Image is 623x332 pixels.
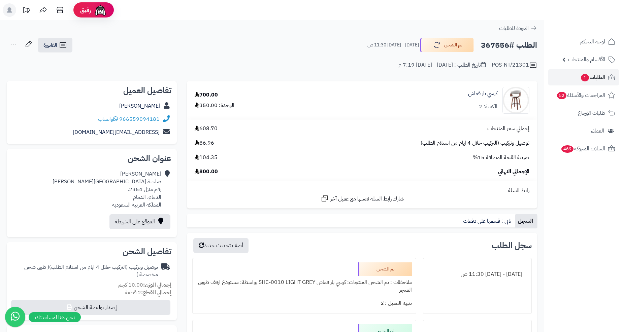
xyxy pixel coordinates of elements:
[12,248,171,256] h2: تفاصيل الشحن
[515,214,537,228] a: السجل
[11,300,170,315] button: إصدار بوليصة الشحن
[487,125,529,133] span: إجمالي سعر المنتجات
[73,128,160,136] a: [EMAIL_ADDRESS][DOMAIN_NAME]
[321,194,404,203] a: شارك رابط السلة نفسها مع عميل آخر
[18,3,35,19] a: تحديثات المنصة
[24,263,158,279] span: ( طرق شحن مخصصة )
[479,103,497,111] div: الكمية: 2
[498,168,529,176] span: الإجمالي النهائي
[581,74,589,81] span: 1
[143,281,171,289] strong: إجمالي الوزن:
[12,263,158,279] div: توصيل وتركيب (التركيب خلال 4 ايام من استلام الطلب)
[568,55,605,64] span: الأقسام والمنتجات
[98,115,118,123] a: واتساب
[548,87,619,103] a: المراجعات والأسئلة52
[499,24,529,32] span: العودة للطلبات
[197,276,412,297] div: ملاحظات : تم الشحن المنتجات: كرسي بار قماش SHC-0010 LIGHT GREY بواسطة: مستودع ارفف طويق المتجر
[119,102,160,110] a: [PERSON_NAME]
[577,17,617,31] img: logo-2.png
[195,168,218,176] span: 800.00
[427,268,527,281] div: [DATE] - [DATE] 11:30 ص
[561,144,605,153] span: السلات المتروكة
[556,90,605,100] span: المراجعات والأسئلة
[548,123,619,139] a: العملاء
[190,187,534,194] div: رابط السلة
[578,108,605,118] span: طلبات الإرجاع
[421,139,529,147] span: توصيل وتركيب (التركيب خلال 4 ايام من استلام الطلب)
[193,238,249,253] button: أضف تحديث جديد
[580,37,605,46] span: لوحة التحكم
[548,69,619,85] a: الطلبات1
[12,154,171,162] h2: عنوان الشحن
[119,115,160,123] a: 966559094181
[195,91,218,99] div: 700.00
[125,289,171,297] small: 2 قطعة
[473,154,529,161] span: ضريبة القيمة المضافة 15%
[548,34,619,50] a: لوحة التحكم
[197,297,412,310] div: تنبيه العميل : لا
[141,289,171,297] strong: إجمالي القطع:
[503,87,529,114] img: 1740386218-220611011380-90x90.jpg
[492,242,532,250] h3: سجل الطلب
[492,61,537,69] div: POS-NT/21301
[53,170,161,209] div: [PERSON_NAME] ضاحية [GEOGRAPHIC_DATA][PERSON_NAME] رقم منزل 2354، الدمام، الدمام المملكة العربية ...
[195,102,234,109] div: الوحدة: 350.00
[109,214,170,229] a: الموقع على الخريطة
[580,73,605,82] span: الطلبات
[195,125,218,133] span: 608.70
[499,24,537,32] a: العودة للطلبات
[94,3,107,17] img: ai-face.png
[561,145,573,153] span: 469
[460,214,515,228] a: تابي : قسمها على دفعات
[591,126,604,136] span: العملاء
[12,86,171,95] h2: تفاصيل العميل
[43,41,57,49] span: الفاتورة
[118,281,171,289] small: 10.00 كجم
[330,195,404,203] span: شارك رابط السلة نفسها مع عميل آخر
[548,141,619,157] a: السلات المتروكة469
[195,139,214,147] span: 86.96
[398,61,486,69] div: تاريخ الطلب : [DATE] - [DATE] 7:19 م
[548,105,619,121] a: طلبات الإرجاع
[481,38,537,52] h2: الطلب #367556
[38,38,72,52] a: الفاتورة
[195,154,218,161] span: 104.35
[358,262,412,276] div: تم الشحن
[367,42,419,48] small: [DATE] - [DATE] 11:30 ص
[80,6,91,14] span: رفيق
[557,92,566,99] span: 52
[468,90,497,98] a: كرسي بار قماش
[420,38,474,52] button: تم الشحن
